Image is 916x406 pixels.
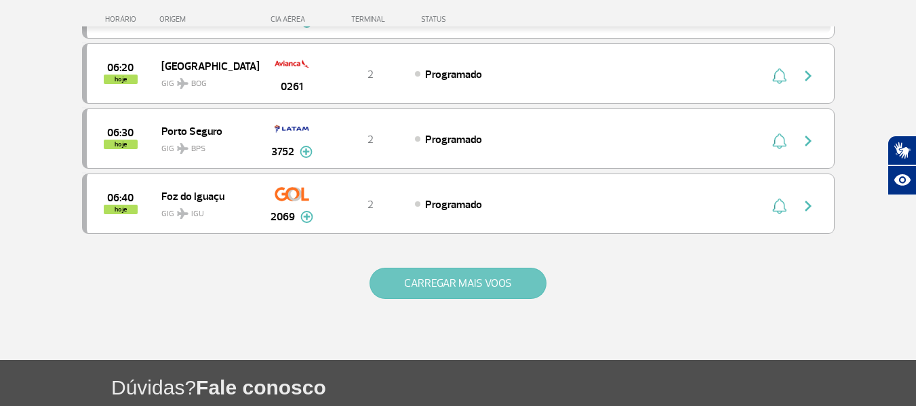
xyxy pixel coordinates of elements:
[281,79,303,95] span: 0261
[271,144,294,160] span: 3752
[772,133,786,149] img: sino-painel-voo.svg
[300,146,313,158] img: mais-info-painel-voo.svg
[800,68,816,84] img: seta-direita-painel-voo.svg
[107,193,134,203] span: 2025-08-29 06:40:00
[161,70,248,90] span: GIG
[161,57,248,75] span: [GEOGRAPHIC_DATA]
[414,15,525,24] div: STATUS
[888,136,916,195] div: Plugin de acessibilidade da Hand Talk.
[367,133,374,146] span: 2
[177,78,188,89] img: destiny_airplane.svg
[177,143,188,154] img: destiny_airplane.svg
[191,208,204,220] span: IGU
[772,198,786,214] img: sino-painel-voo.svg
[111,373,916,401] h1: Dúvidas?
[367,198,374,211] span: 2
[370,268,546,299] button: CARREGAR MAIS VOOS
[191,143,205,155] span: BPS
[191,78,207,90] span: BOG
[367,68,374,81] span: 2
[425,198,482,211] span: Programado
[888,165,916,195] button: Abrir recursos assistivos.
[159,15,258,24] div: ORIGEM
[425,68,482,81] span: Programado
[161,187,248,205] span: Foz do Iguaçu
[196,376,326,399] span: Fale conosco
[86,15,160,24] div: HORÁRIO
[177,208,188,219] img: destiny_airplane.svg
[161,201,248,220] span: GIG
[104,205,138,214] span: hoje
[425,133,482,146] span: Programado
[107,63,134,73] span: 2025-08-29 06:20:00
[800,198,816,214] img: seta-direita-painel-voo.svg
[107,128,134,138] span: 2025-08-29 06:30:00
[800,133,816,149] img: seta-direita-painel-voo.svg
[161,136,248,155] span: GIG
[888,136,916,165] button: Abrir tradutor de língua de sinais.
[326,15,414,24] div: TERMINAL
[300,211,313,223] img: mais-info-painel-voo.svg
[271,209,295,225] span: 2069
[258,15,326,24] div: CIA AÉREA
[161,122,248,140] span: Porto Seguro
[104,75,138,84] span: hoje
[772,68,786,84] img: sino-painel-voo.svg
[104,140,138,149] span: hoje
